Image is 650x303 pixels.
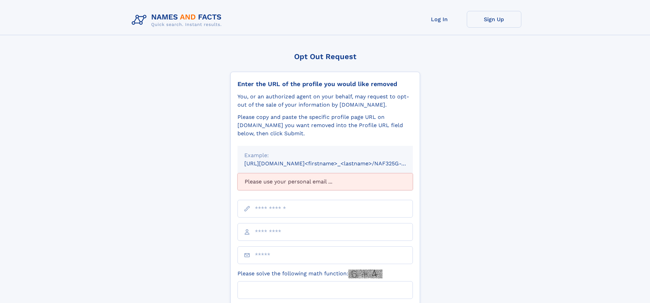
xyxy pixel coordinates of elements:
label: Please solve the following math function: [237,270,382,278]
div: You, or an authorized agent on your behalf, may request to opt-out of the sale of your informatio... [237,93,413,109]
div: Enter the URL of the profile you would like removed [237,80,413,88]
div: Please copy and paste the specific profile page URL on [DOMAIN_NAME] you want removed into the Pr... [237,113,413,138]
a: Log In [412,11,467,28]
a: Sign Up [467,11,521,28]
small: [URL][DOMAIN_NAME]<firstname>_<lastname>/NAF325G-xxxxxxxx [244,160,426,167]
div: Please use your personal email ... [237,173,413,190]
div: Opt Out Request [230,52,420,61]
img: Logo Names and Facts [129,11,227,29]
div: Example: [244,151,406,160]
